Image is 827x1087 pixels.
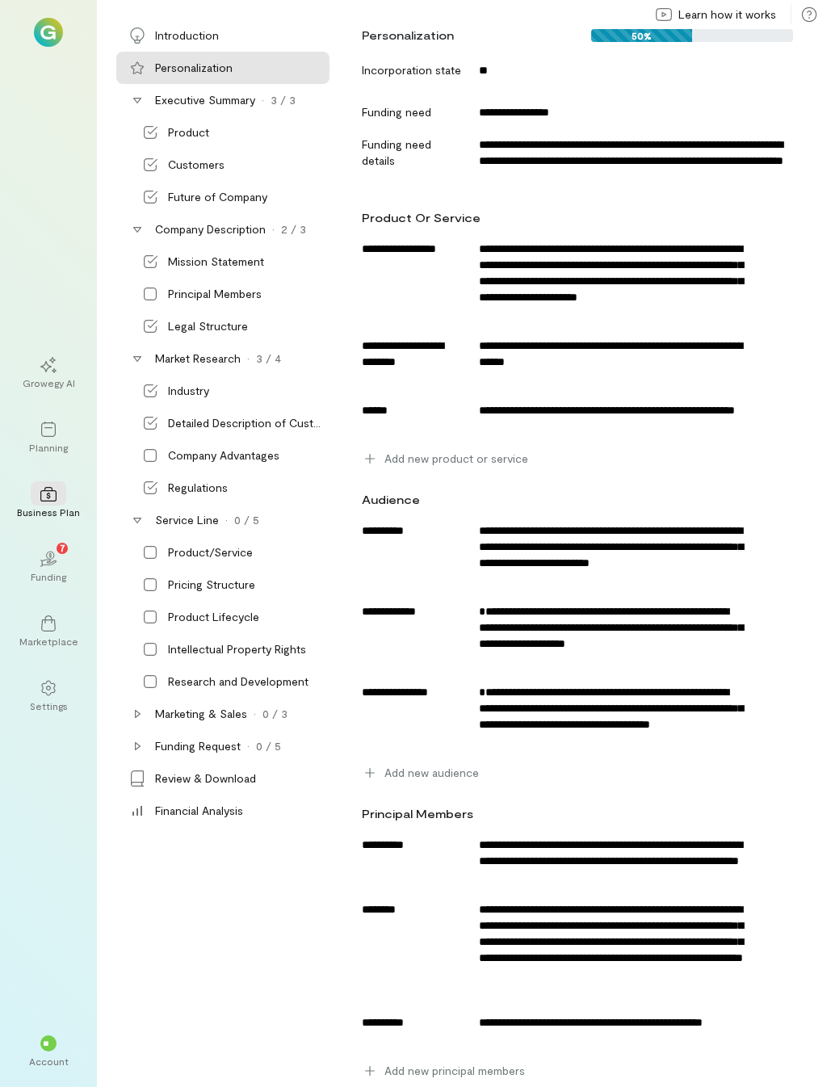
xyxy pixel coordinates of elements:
[155,738,241,754] div: Funding Request
[262,706,288,722] div: 0 / 3
[352,57,463,78] div: Incorporation state
[362,211,481,225] span: product or service
[23,376,75,389] div: Growegy AI
[384,451,528,467] span: Add new product or service
[247,350,250,367] div: ·
[262,92,264,108] div: ·
[256,350,281,367] div: 3 / 4
[168,157,225,173] div: Customers
[155,350,241,367] div: Market Research
[19,602,78,661] a: Marketplace
[29,1055,69,1068] div: Account
[19,473,78,531] a: Business Plan
[155,770,256,787] div: Review & Download
[384,1063,525,1079] span: Add new principal members
[168,383,209,399] div: Industry
[168,415,326,431] div: Detailed Description of Customers
[19,538,78,596] a: Funding
[30,699,68,712] div: Settings
[168,609,259,625] div: Product Lifecycle
[155,803,243,819] div: Financial Analysis
[168,480,228,496] div: Regulations
[19,635,78,648] div: Marketplace
[678,6,776,23] span: Learn how it works
[19,667,78,725] a: Settings
[234,512,259,528] div: 0 / 5
[254,706,256,722] div: ·
[31,570,66,583] div: Funding
[168,544,253,560] div: Product/Service
[256,738,281,754] div: 0 / 5
[362,807,473,820] span: Principal members
[17,506,80,518] div: Business Plan
[384,765,479,781] span: Add new audience
[352,99,463,120] div: Funding need
[247,738,250,754] div: ·
[155,706,247,722] div: Marketing & Sales
[281,221,306,237] div: 2 / 3
[19,344,78,402] a: Growegy AI
[168,189,267,205] div: Future of Company
[168,641,306,657] div: Intellectual Property Rights
[168,254,264,270] div: Mission Statement
[60,540,65,555] span: 7
[19,409,78,467] a: Planning
[272,221,275,237] div: ·
[155,92,255,108] div: Executive Summary
[168,447,279,464] div: Company Advantages
[29,441,68,454] div: Planning
[168,286,262,302] div: Principal Members
[362,493,420,506] span: audience
[362,27,454,44] div: Personalization
[352,132,463,169] div: Funding need details
[168,124,209,141] div: Product
[168,577,255,593] div: Pricing Structure
[155,221,266,237] div: Company Description
[155,60,233,76] div: Personalization
[155,27,219,44] div: Introduction
[225,512,228,528] div: ·
[168,674,309,690] div: Research and Development
[168,318,248,334] div: Legal Structure
[271,92,296,108] div: 3 / 3
[155,512,219,528] div: Service Line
